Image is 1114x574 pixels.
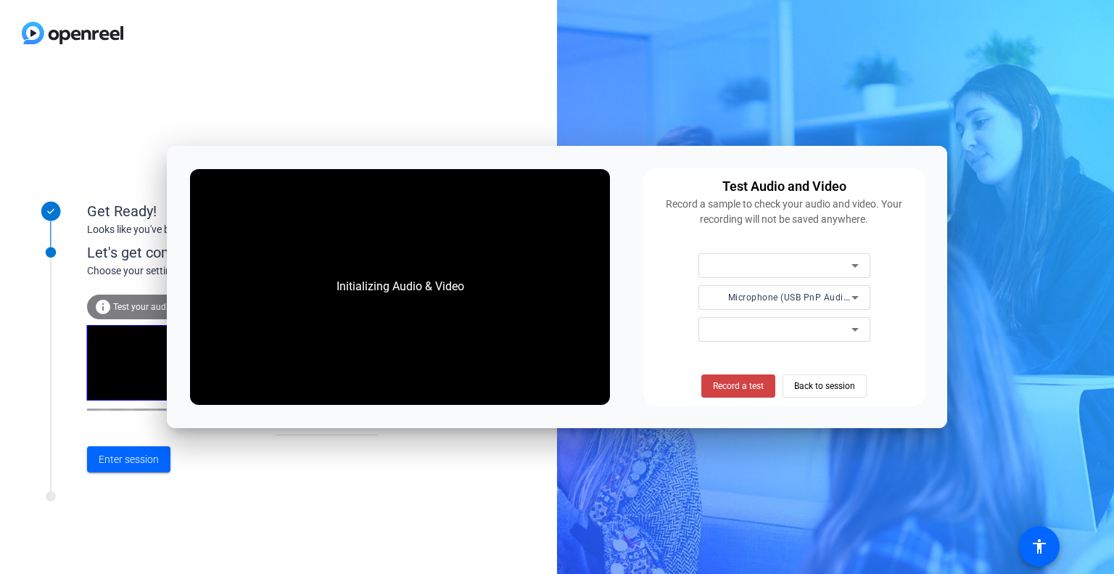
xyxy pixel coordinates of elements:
span: Enter session [99,452,159,467]
span: Test your audio and video [113,302,214,312]
div: Get Ready! [87,200,377,222]
mat-icon: info [94,298,112,316]
span: Record a test [713,380,764,393]
div: Let's get connected. [87,242,407,263]
div: Record a sample to check your audio and video. Your recording will not be saved anywhere. [652,197,916,227]
div: Initializing Audio & Video [322,263,479,310]
div: Test Audio and Video [722,176,846,197]
button: Record a test [701,374,775,398]
button: Back to session [783,374,867,398]
div: Choose your settings [87,263,407,279]
div: Looks like you've been invited to join [87,222,377,237]
span: Back to session [794,372,855,400]
span: Microphone (USB PnP Audio Device) (0d8c:0134) [728,291,937,303]
mat-icon: accessibility [1031,538,1048,555]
